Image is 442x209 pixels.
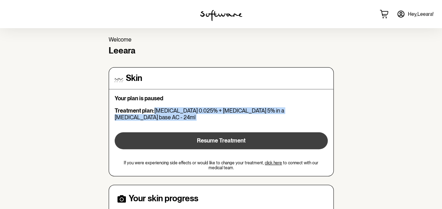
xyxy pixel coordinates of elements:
h4: Your skin progress [129,194,198,204]
h4: Leeara [109,46,334,56]
a: click here [265,160,282,165]
p: [MEDICAL_DATA] 0.025% + [MEDICAL_DATA] 5% in a [MEDICAL_DATA] base AC - 24ml [115,107,328,121]
a: Hey,Leeara! [392,6,438,23]
span: Hey, Leeara ! [408,11,434,17]
p: Welcome [109,36,334,43]
span: If you were experiencing side effects or would like to change your treatment, to connect with our... [115,160,328,171]
img: software logo [200,10,242,21]
button: Resume Treatment [115,132,328,149]
h4: Skin [126,73,142,83]
strong: Treatment plan: [115,107,154,114]
span: Resume Treatment [197,137,245,144]
p: Your plan is paused [115,95,328,102]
